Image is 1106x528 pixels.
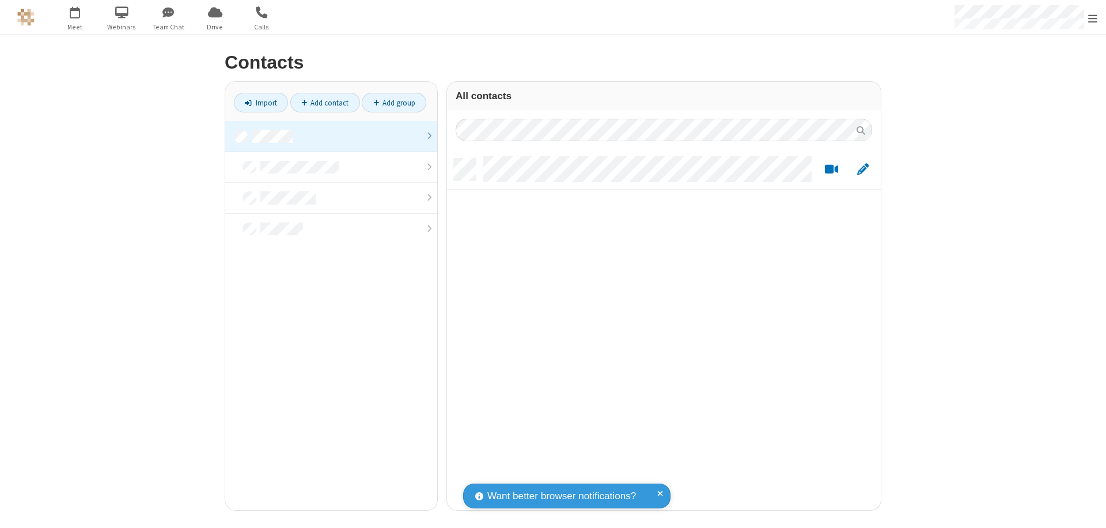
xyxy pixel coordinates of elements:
h2: Contacts [225,52,881,73]
span: Webinars [100,22,143,32]
div: grid [447,150,881,510]
a: Import [234,93,288,112]
a: Add contact [290,93,360,112]
span: Team Chat [147,22,190,32]
span: Calls [240,22,283,32]
span: Want better browser notifications? [487,489,636,504]
h3: All contacts [456,90,872,101]
button: Edit [851,163,874,177]
button: Start a video meeting [820,163,843,177]
img: QA Selenium DO NOT DELETE OR CHANGE [17,9,35,26]
a: Add group [362,93,426,112]
span: Drive [194,22,237,32]
span: Meet [54,22,97,32]
iframe: Chat [1077,498,1097,520]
